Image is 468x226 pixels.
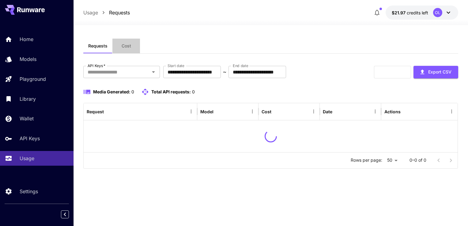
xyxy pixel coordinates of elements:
span: Total API requests: [151,89,191,94]
p: Rows per page: [351,157,382,163]
button: Menu [248,107,257,116]
span: 0 [131,89,134,94]
p: ~ [223,68,226,76]
span: Requests [88,43,108,49]
p: Wallet [20,115,34,122]
div: Model [200,109,213,114]
span: Media Generated: [93,89,130,94]
div: Actions [384,109,401,114]
p: 0–0 of 0 [409,157,426,163]
label: API Keys [88,63,105,68]
label: Start date [168,63,184,68]
a: Requests [109,9,130,16]
p: Home [20,36,33,43]
p: Playground [20,75,46,83]
div: Collapse sidebar [66,209,74,220]
a: Usage [83,9,98,16]
p: Usage [20,155,34,162]
button: Export CSV [413,66,458,78]
button: Menu [187,107,195,116]
button: Sort [104,107,113,116]
button: Open [149,68,158,76]
button: Sort [272,107,281,116]
div: Date [323,109,332,114]
button: Sort [214,107,223,116]
span: Cost [122,43,131,49]
p: Settings [20,188,38,195]
p: Library [20,95,36,103]
div: Cost [262,109,271,114]
span: 0 [192,89,195,94]
button: Collapse sidebar [61,210,69,218]
span: credits left [407,10,428,15]
div: Request [87,109,104,114]
div: $21.96776 [392,9,428,16]
div: 50 [385,156,400,165]
p: API Keys [20,135,40,142]
button: Menu [447,107,456,116]
button: Sort [333,107,342,116]
label: End date [233,63,248,68]
nav: breadcrumb [83,9,130,16]
div: OL [433,8,442,17]
button: Menu [371,107,379,116]
span: $21.97 [392,10,407,15]
p: Models [20,55,36,63]
button: Menu [309,107,318,116]
button: $21.96776OL [386,6,458,20]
